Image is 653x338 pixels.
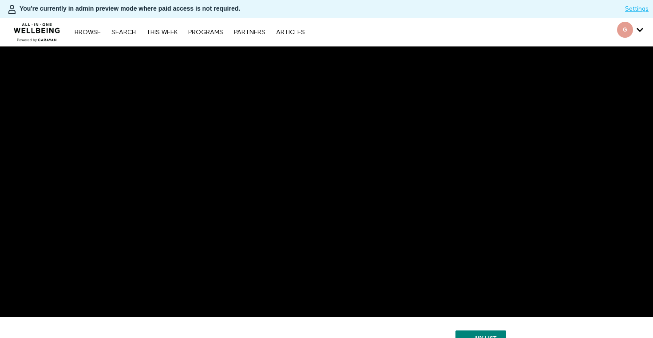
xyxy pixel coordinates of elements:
[142,29,182,36] a: THIS WEEK
[184,29,228,36] a: PROGRAMS
[230,29,270,36] a: PARTNERS
[70,29,105,36] a: Browse
[7,4,17,15] img: person-bdfc0eaa9744423c596e6e1c01710c89950b1dff7c83b5d61d716cfd8139584f.svg
[10,16,64,43] img: CARAVAN
[610,18,650,46] div: Secondary
[70,28,309,36] nav: Primary
[272,29,309,36] a: ARTICLES
[107,29,140,36] a: Search
[625,4,649,13] a: Settings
